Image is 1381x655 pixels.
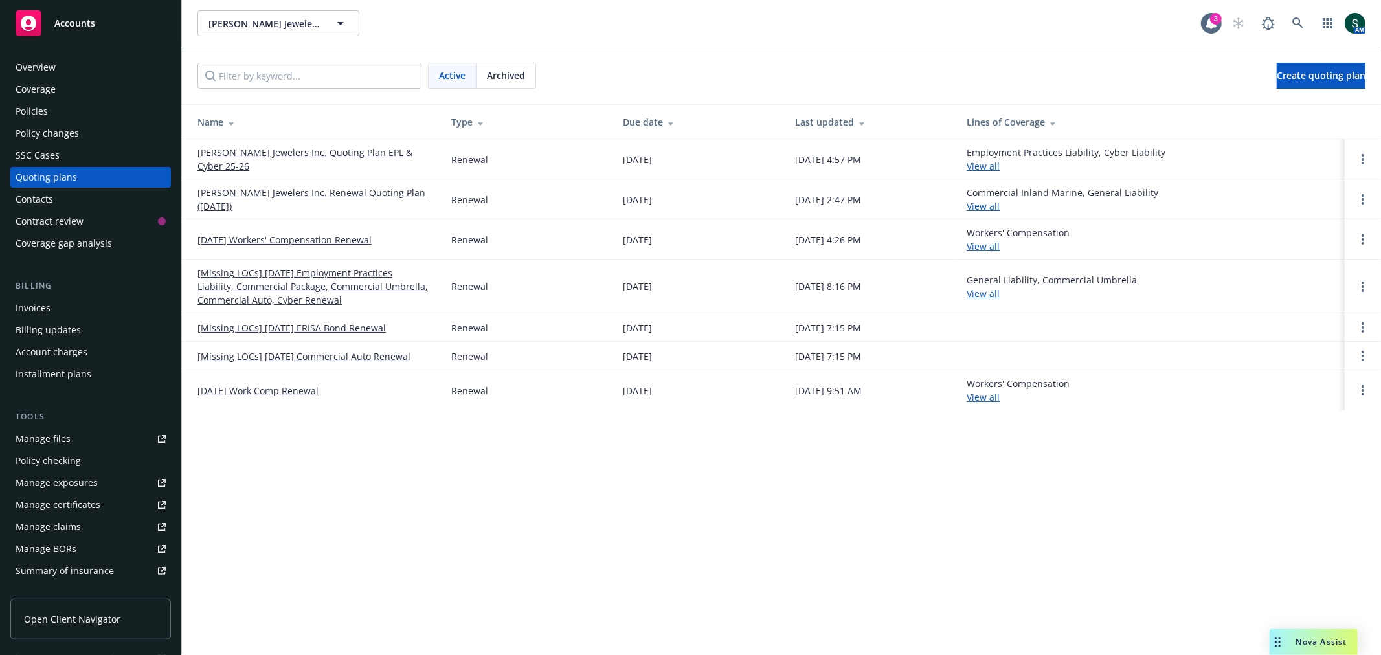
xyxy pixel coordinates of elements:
[1277,69,1365,82] span: Create quoting plan
[1277,63,1365,89] a: Create quoting plan
[16,364,91,384] div: Installment plans
[1285,10,1311,36] a: Search
[24,612,120,626] span: Open Client Navigator
[16,494,100,515] div: Manage certificates
[967,273,1137,300] div: General Liability, Commercial Umbrella
[197,266,431,307] a: [Missing LOCs] [DATE] Employment Practices Liability, Commercial Package, Commercial Umbrella, Co...
[16,189,53,210] div: Contacts
[10,57,171,78] a: Overview
[10,342,171,362] a: Account charges
[1355,383,1371,398] a: Open options
[967,160,1000,172] a: View all
[197,350,410,363] a: [Missing LOCs] [DATE] Commercial Auto Renewal
[623,115,774,129] div: Due date
[197,384,319,397] a: [DATE] Work Comp Renewal
[197,186,431,213] a: [PERSON_NAME] Jewelers Inc. Renewal Quoting Plan ([DATE])
[487,69,525,82] span: Archived
[795,384,862,397] div: [DATE] 9:51 AM
[10,145,171,166] a: SSC Cases
[967,287,1000,300] a: View all
[451,384,488,397] div: Renewal
[623,193,652,206] div: [DATE]
[16,101,48,122] div: Policies
[1226,10,1252,36] a: Start snowing
[10,280,171,293] div: Billing
[623,280,652,293] div: [DATE]
[197,146,431,173] a: [PERSON_NAME] Jewelers Inc. Quoting Plan EPL & Cyber 25-26
[795,115,946,129] div: Last updated
[10,494,171,515] a: Manage certificates
[10,101,171,122] a: Policies
[16,57,56,78] div: Overview
[967,226,1070,253] div: Workers' Compensation
[16,561,114,581] div: Summary of insurance
[795,153,861,166] div: [DATE] 4:57 PM
[16,472,98,493] div: Manage exposures
[623,384,652,397] div: [DATE]
[1355,151,1371,167] a: Open options
[16,516,81,537] div: Manage claims
[451,193,488,206] div: Renewal
[451,350,488,363] div: Renewal
[16,211,84,232] div: Contract review
[197,233,372,247] a: [DATE] Workers' Compensation Renewal
[10,320,171,340] a: Billing updates
[967,186,1158,213] div: Commercial Inland Marine, General Liability
[795,233,861,247] div: [DATE] 4:26 PM
[10,5,171,41] a: Accounts
[16,538,76,559] div: Manage BORs
[10,538,171,559] a: Manage BORs
[1355,320,1371,335] a: Open options
[1355,279,1371,294] a: Open options
[16,167,77,188] div: Quoting plans
[967,200,1000,212] a: View all
[10,410,171,423] div: Tools
[623,153,652,166] div: [DATE]
[451,233,488,247] div: Renewal
[16,320,81,340] div: Billing updates
[795,350,861,363] div: [DATE] 7:15 PM
[10,298,171,318] a: Invoices
[10,211,171,232] a: Contract review
[1355,192,1371,207] a: Open options
[16,428,71,449] div: Manage files
[967,115,1334,129] div: Lines of Coverage
[10,79,171,100] a: Coverage
[10,516,171,537] a: Manage claims
[1270,629,1286,655] div: Drag to move
[623,233,652,247] div: [DATE]
[197,10,359,36] button: [PERSON_NAME] Jewelers Inc.
[795,193,861,206] div: [DATE] 2:47 PM
[10,189,171,210] a: Contacts
[208,17,320,30] span: [PERSON_NAME] Jewelers Inc.
[16,79,56,100] div: Coverage
[1210,13,1222,25] div: 3
[451,115,602,129] div: Type
[10,233,171,254] a: Coverage gap analysis
[10,450,171,471] a: Policy checking
[10,428,171,449] a: Manage files
[623,350,652,363] div: [DATE]
[10,364,171,384] a: Installment plans
[16,145,60,166] div: SSC Cases
[10,583,171,603] a: Policy AI ingestions
[439,69,466,82] span: Active
[451,153,488,166] div: Renewal
[451,280,488,293] div: Renewal
[197,115,431,129] div: Name
[1255,10,1281,36] a: Report a Bug
[1355,232,1371,247] a: Open options
[967,377,1070,404] div: Workers' Compensation
[10,472,171,493] span: Manage exposures
[197,63,421,89] input: Filter by keyword...
[1345,13,1365,34] img: photo
[197,321,386,335] a: [Missing LOCs] [DATE] ERISA Bond Renewal
[1296,636,1347,647] span: Nova Assist
[16,342,87,362] div: Account charges
[1355,348,1371,364] a: Open options
[451,321,488,335] div: Renewal
[10,123,171,144] a: Policy changes
[16,123,79,144] div: Policy changes
[16,450,81,471] div: Policy checking
[1315,10,1341,36] a: Switch app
